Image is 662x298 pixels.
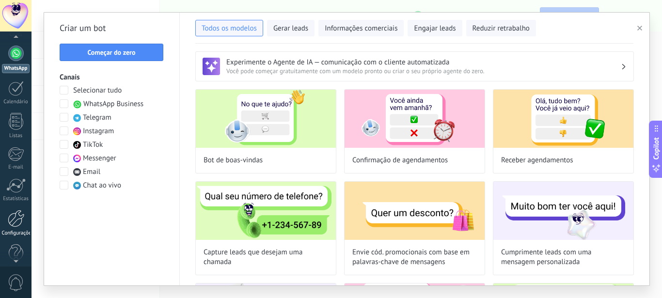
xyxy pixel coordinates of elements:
span: Cumprimente leads com uma mensagem personalizada [501,248,626,267]
span: Gerar leads [273,24,308,33]
button: Gerar leads [267,20,315,36]
span: Chat ao vivo [83,181,121,190]
span: Email [83,167,100,177]
h3: Experimente o Agente de IA — comunicação com o cliente automatizada [226,58,621,67]
span: TikTok [83,140,103,150]
span: Capture leads que desejam uma chamada [204,248,328,267]
button: Começar do zero [60,44,163,61]
span: Bot de boas-vindas [204,156,263,165]
button: Reduzir retrabalho [466,20,536,36]
span: Envie cód. promocionais com base em palavras-chave de mensagens [352,248,477,267]
div: Listas [2,133,30,139]
span: Começar do zero [87,49,135,56]
span: Reduzir retrabalho [473,24,530,33]
img: Bot de boas-vindas [196,90,336,148]
img: Envie cód. promocionais com base em palavras-chave de mensagens [345,182,485,240]
span: Selecionar tudo [73,86,122,95]
img: Cumprimente leads com uma mensagem personalizada [493,182,633,240]
div: WhatsApp [2,64,30,73]
h2: Criar um bot [60,20,164,36]
span: Telegram [83,113,111,123]
img: Capture leads que desejam uma chamada [196,182,336,240]
span: Você pode começar gratuitamente com um modelo pronto ou criar o seu próprio agente do zero. [226,67,621,75]
span: Instagram [83,126,114,136]
span: Informações comerciais [325,24,397,33]
button: Todos os modelos [195,20,263,36]
div: Calendário [2,99,30,105]
span: Copilot [651,137,661,159]
span: Messenger [83,154,116,163]
div: Estatísticas [2,196,30,202]
span: Confirmação de agendamentos [352,156,448,165]
span: Engajar leads [414,24,456,33]
h3: Canais [60,73,164,82]
div: E-mail [2,164,30,171]
button: Engajar leads [408,20,462,36]
img: Confirmação de agendamentos [345,90,485,148]
img: Receber agendamentos [493,90,633,148]
span: Receber agendamentos [501,156,573,165]
span: Todos os modelos [202,24,257,33]
button: Informações comerciais [318,20,404,36]
div: Configurações [2,230,30,236]
span: WhatsApp Business [83,99,143,109]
